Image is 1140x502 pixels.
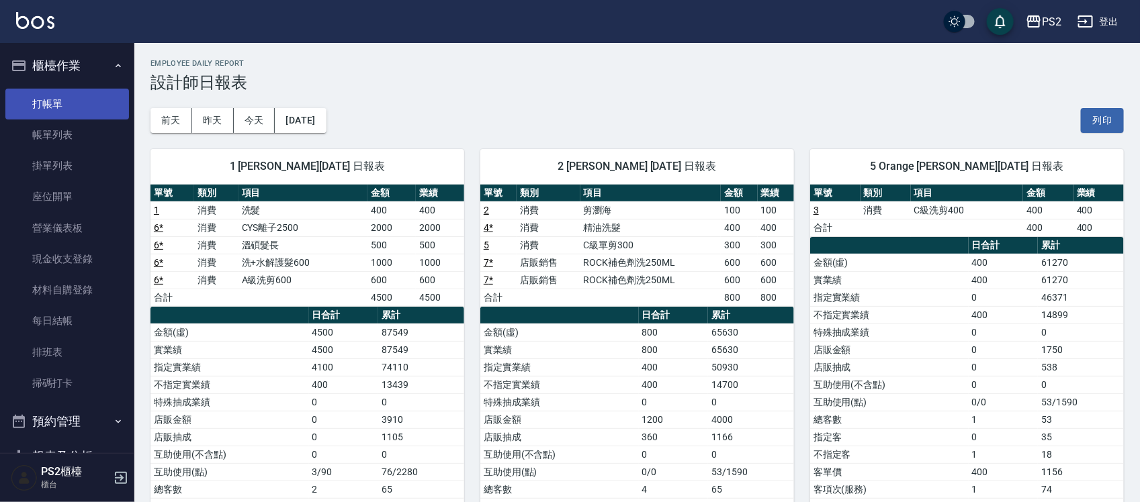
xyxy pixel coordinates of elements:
td: 13439 [378,376,464,393]
td: 500 [416,236,464,254]
td: 400 [1073,201,1124,219]
td: 1200 [639,411,709,428]
td: 消費 [517,219,580,236]
td: 指定實業績 [810,289,969,306]
h3: 設計師日報表 [150,73,1124,92]
td: 61270 [1038,271,1124,289]
td: 400 [1023,219,1073,236]
td: 洗髮 [238,201,367,219]
a: 掛單列表 [5,150,129,181]
td: 1166 [708,428,794,446]
td: 特殊抽成業績 [480,393,639,411]
th: 累計 [378,307,464,324]
td: 65630 [708,341,794,358]
td: 互助使用(點) [480,463,639,481]
th: 類別 [517,185,580,202]
td: CYS離子2500 [238,219,367,236]
td: 74 [1038,481,1124,498]
td: 店販抽成 [150,428,309,446]
td: 0 [639,393,709,411]
h2: Employee Daily Report [150,59,1124,68]
th: 金額 [721,185,757,202]
td: 400 [639,358,709,376]
td: 1000 [367,254,416,271]
td: 400 [969,463,1039,481]
td: 50930 [708,358,794,376]
td: 4 [639,481,709,498]
td: 消費 [194,236,238,254]
td: 600 [758,271,794,289]
th: 業績 [758,185,794,202]
td: 500 [367,236,416,254]
a: 掃碼打卡 [5,368,129,399]
h5: PS2櫃檯 [41,465,109,479]
td: 538 [1038,358,1124,376]
td: 400 [721,219,757,236]
td: 洗+水解護髮600 [238,254,367,271]
td: 400 [416,201,464,219]
td: 3/90 [309,463,379,481]
td: 消費 [517,201,580,219]
button: 登出 [1072,9,1124,34]
td: 0 [309,411,379,428]
td: 100 [721,201,757,219]
td: 特殊抽成業績 [150,393,309,411]
td: 18 [1038,446,1124,463]
table: a dense table [150,185,464,307]
button: 櫃檯作業 [5,48,129,83]
td: 不指定實業績 [480,376,639,393]
td: 400 [309,376,379,393]
a: 3 [814,205,819,215]
span: 1 [PERSON_NAME][DATE] 日報表 [167,160,448,173]
td: 600 [758,254,794,271]
td: 65630 [708,323,794,341]
button: 前天 [150,108,192,133]
td: 0 [969,289,1039,306]
button: 列印 [1081,108,1124,133]
td: 600 [367,271,416,289]
td: 總客數 [480,481,639,498]
td: 指定客 [810,428,969,446]
td: 實業績 [150,341,309,358]
td: 14700 [708,376,794,393]
td: 金額(虛) [810,254,969,271]
td: 店販金額 [810,341,969,358]
th: 單號 [810,185,861,202]
td: 360 [639,428,709,446]
th: 業績 [1073,185,1124,202]
td: 互助使用(點) [150,463,309,481]
td: 0/0 [969,393,1039,411]
td: 76/2280 [378,463,464,481]
button: save [987,8,1014,35]
td: 消費 [194,254,238,271]
td: C級洗剪400 [911,201,1023,219]
td: ROCK補色劑洗250ML [580,254,721,271]
th: 單號 [150,185,194,202]
td: 溫碩髮長 [238,236,367,254]
td: 合計 [150,289,194,306]
td: 35 [1038,428,1124,446]
td: 400 [639,376,709,393]
button: 報表及分析 [5,439,129,474]
td: 74110 [378,358,464,376]
td: 店販金額 [150,411,309,428]
td: 0 [969,428,1039,446]
td: 61270 [1038,254,1124,271]
th: 金額 [367,185,416,202]
td: 65 [378,481,464,498]
td: 精油洗髮 [580,219,721,236]
td: 87549 [378,323,464,341]
td: 1156 [1038,463,1124,481]
td: 指定實業績 [150,358,309,376]
a: 帳單列表 [5,119,129,150]
th: 日合計 [639,307,709,324]
td: 3910 [378,411,464,428]
a: 營業儀表板 [5,213,129,244]
td: 消費 [194,219,238,236]
a: 現金收支登錄 [5,244,129,274]
td: 總客數 [150,481,309,498]
td: 客單價 [810,463,969,481]
td: 4500 [367,289,416,306]
td: 1 [969,446,1039,463]
td: 0 [708,393,794,411]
